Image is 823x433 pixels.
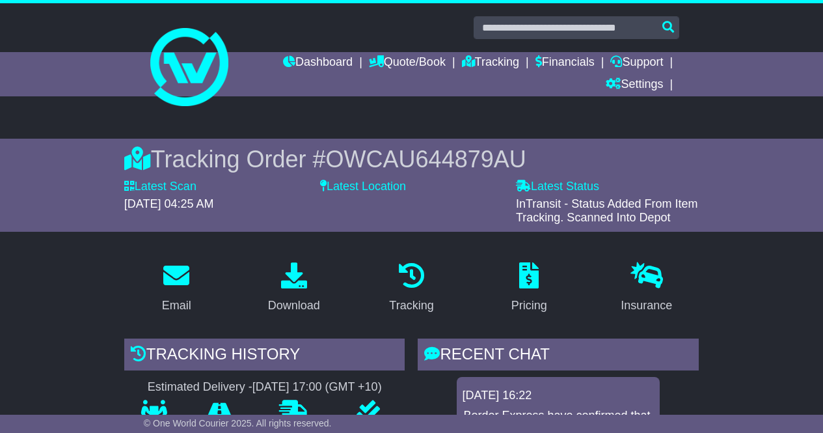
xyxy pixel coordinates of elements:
[621,297,672,314] div: Insurance
[320,180,406,194] label: Latest Location
[606,74,663,96] a: Settings
[124,380,405,395] div: Estimated Delivery -
[462,52,519,74] a: Tracking
[162,297,191,314] div: Email
[260,258,329,319] a: Download
[283,52,353,74] a: Dashboard
[144,418,332,428] span: © One World Courier 2025. All rights reserved.
[389,297,433,314] div: Tracking
[124,145,699,173] div: Tracking Order #
[516,180,599,194] label: Latest Status
[535,52,595,74] a: Financials
[511,297,547,314] div: Pricing
[462,389,654,403] div: [DATE] 16:22
[326,146,526,173] span: OWCAU644879AU
[154,258,200,319] a: Email
[381,258,442,319] a: Tracking
[268,297,320,314] div: Download
[610,52,663,74] a: Support
[369,52,446,74] a: Quote/Book
[516,197,697,225] span: InTransit - Status Added From Item Tracking. Scanned Into Depot
[124,339,405,374] div: Tracking history
[124,197,214,210] span: [DATE] 04:25 AM
[503,258,556,319] a: Pricing
[124,180,196,194] label: Latest Scan
[612,258,681,319] a: Insurance
[418,339,699,374] div: RECENT CHAT
[252,380,382,395] div: [DATE] 17:00 (GMT +10)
